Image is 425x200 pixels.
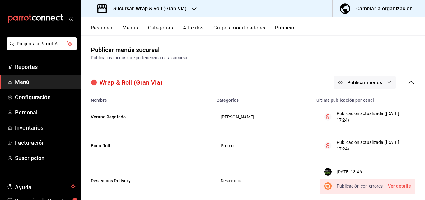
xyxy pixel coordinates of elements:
span: Personal [15,108,76,117]
span: Promo [221,144,305,148]
span: Inventarios [15,123,76,132]
span: [PERSON_NAME] [221,115,305,119]
button: Artículos [183,25,203,35]
p: Publicación actualizada ([DATE] 17:24) [337,110,411,123]
span: Reportes [15,63,76,71]
a: Ver detalle [388,182,411,190]
button: Menús [122,25,138,35]
div: Publica los menús que pertenecen a esta sucursal. [91,55,415,61]
button: Resumen [91,25,112,35]
button: open_drawer_menu [68,16,73,21]
h3: Sucursal: Wrap & Roll (Gran Via) [108,5,187,12]
span: Ayuda [15,182,68,190]
div: Wrap & Roll (Gran Via) [91,78,162,87]
th: Última publicación por canal [313,94,425,103]
span: Publicar menús [347,80,382,86]
span: Menú [15,78,76,86]
span: Configuración [15,93,76,101]
span: Desayunos [221,179,305,183]
div: navigation tabs [91,25,425,35]
th: Nombre [81,94,213,103]
button: Publicar menús [334,76,396,89]
p: Publicación actualizada ([DATE] 17:24) [337,139,411,152]
td: Verano Regalado [81,103,213,131]
td: Buen Roll [81,131,213,160]
p: [DATE] 13:46 [337,169,362,175]
p: Publicación con errores [337,183,383,189]
div: Publicar menús sucursal [91,45,160,55]
button: Grupos modificadores [213,25,265,35]
button: Categorías [148,25,173,35]
button: Publicar [275,25,295,35]
div: Cambiar a organización [356,4,413,13]
span: Facturación [15,139,76,147]
span: Pregunta a Parrot AI [17,41,67,47]
span: Suscripción [15,154,76,162]
th: Categorías [213,94,313,103]
button: Pregunta a Parrot AI [7,37,77,50]
a: Pregunta a Parrot AI [4,45,77,51]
